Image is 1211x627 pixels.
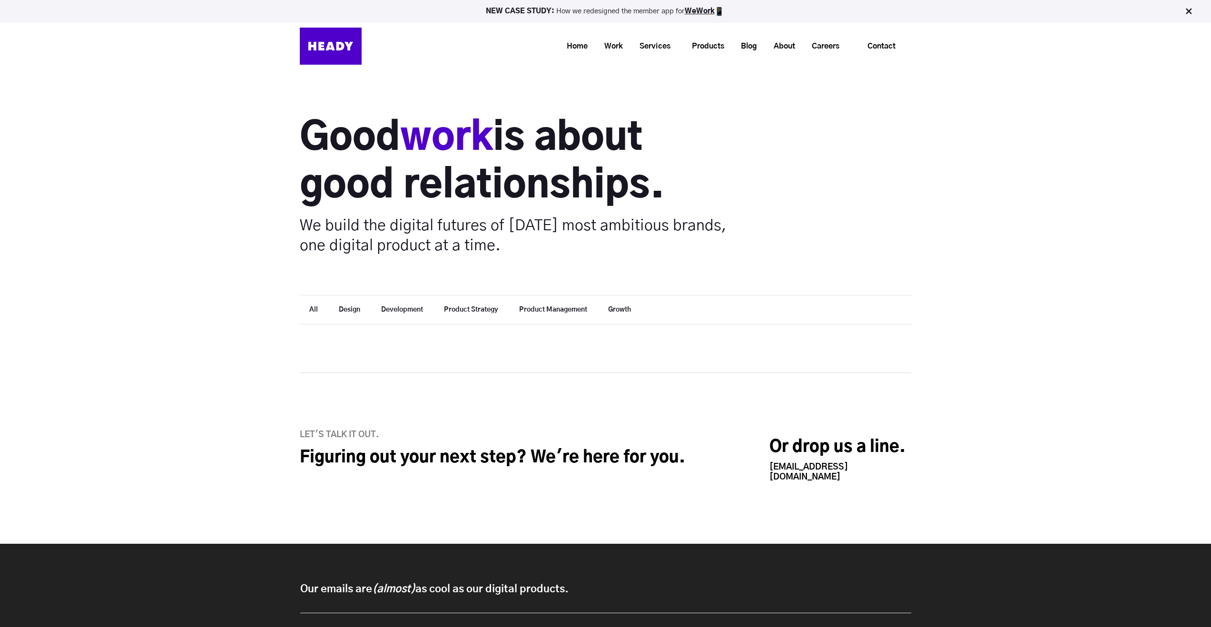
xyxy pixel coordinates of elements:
strong: NEW CASE STUDY: [486,8,556,15]
img: app emoji [715,7,724,16]
button: Development [372,302,433,318]
span: work [400,119,493,157]
a: Products [680,38,729,55]
a: Home [555,38,592,55]
a: Blog [729,38,762,55]
h2: Figuring out your next step? We're here for you. [300,448,702,468]
a: Careers [800,38,844,55]
a: Contact [852,35,911,57]
button: All [300,302,327,318]
p: Our emails are as cool as our digital products. [300,582,569,596]
p: We build the digital futures of [DATE] most ambitious brands, one digital product at a time. [300,216,728,255]
a: Services [628,38,675,55]
a: [EMAIL_ADDRESS][DOMAIN_NAME] [769,463,848,481]
img: Close Bar [1184,7,1193,16]
a: About [762,38,800,55]
h2: Or drop us a line. [769,437,911,458]
i: (almost) [372,584,415,594]
button: Product Management [510,302,597,318]
a: Work [592,38,628,55]
button: Product Strategy [434,302,508,318]
h6: Let's talk it out. [300,430,702,441]
button: Design [329,302,370,318]
h1: Good is about good relationships. [300,115,728,210]
a: WeWork [685,8,715,15]
p: How we redesigned the member app for [4,7,1207,16]
div: Navigation Menu [371,35,911,58]
img: Heady_Logo_Web-01 (1) [300,28,362,65]
button: Growth [599,302,640,318]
